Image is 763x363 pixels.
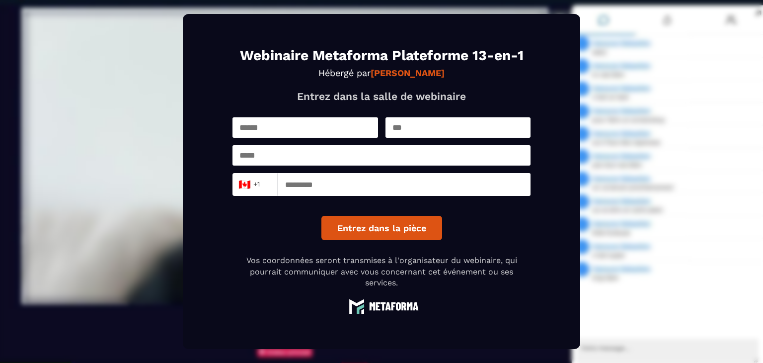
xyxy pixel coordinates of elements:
[232,49,531,63] h1: Webinaire Metaforma Plateforme 13-en-1
[232,173,278,196] div: Search for option
[232,90,531,102] p: Entrez dans la salle de webinaire
[239,178,260,191] span: +1
[262,177,269,192] input: Search for option
[371,68,445,78] strong: [PERSON_NAME]
[321,216,442,240] button: Entrez dans la pièce
[232,68,531,78] p: Hébergé par
[344,298,419,314] img: logo
[232,255,531,288] p: Vos coordonnées seront transmises à l'organisateur du webinaire, qui pourrait communiquer avec vo...
[238,178,251,191] span: 🇨🇦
